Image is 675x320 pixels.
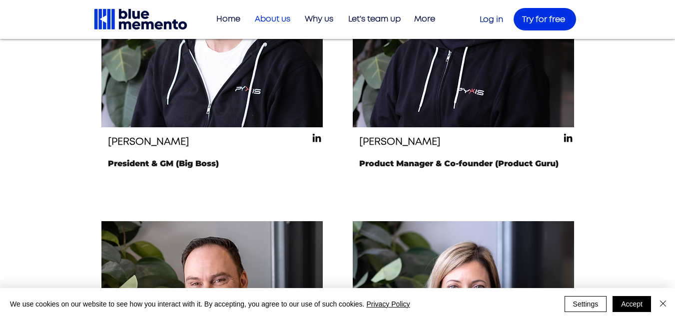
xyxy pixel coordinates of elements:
[565,296,607,312] button: Settings
[359,137,441,147] span: [PERSON_NAME]
[562,132,574,144] img: LinkedIn
[211,11,245,27] p: Home
[311,132,323,144] img: LinkedIn
[613,296,651,312] button: Accept
[522,15,565,23] span: Try for free
[207,11,245,27] a: Home
[295,11,338,27] a: Why us
[108,159,219,168] span: President & GM (Big Boss)
[657,298,669,310] img: Close
[343,11,406,27] p: Let's team up
[245,11,295,27] a: About us
[93,7,188,31] img: Blue Memento black logo
[338,11,406,27] a: Let's team up
[657,296,669,312] button: Close
[409,11,440,27] p: More
[366,300,410,308] a: Privacy Policy
[480,15,503,23] a: Log in
[10,300,410,309] span: We use cookies on our website to see how you interact with it. By accepting, you agree to our use...
[300,11,338,27] p: Why us
[311,132,323,144] ul: Social Bar
[562,132,574,144] ul: Social Bar
[359,159,559,168] span: Product Manager & Co-founder (Product Guru)
[108,137,189,147] span: [PERSON_NAME]
[207,11,440,27] nav: Site
[250,11,295,27] p: About us
[514,8,576,30] a: Try for free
